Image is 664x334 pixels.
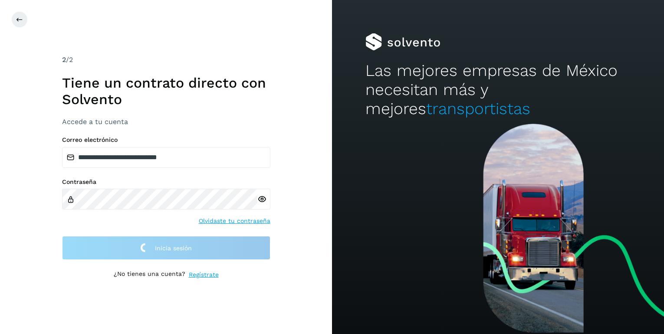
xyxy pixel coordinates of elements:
a: Regístrate [189,270,219,279]
span: Inicia sesión [155,245,192,251]
button: Inicia sesión [62,236,270,260]
h2: Las mejores empresas de México necesitan más y mejores [365,61,631,119]
div: /2 [62,55,270,65]
p: ¿No tienes una cuenta? [114,270,185,279]
label: Contraseña [62,178,270,186]
label: Correo electrónico [62,136,270,144]
a: Olvidaste tu contraseña [199,216,270,226]
h3: Accede a tu cuenta [62,118,270,126]
span: 2 [62,56,66,64]
span: transportistas [426,99,530,118]
h1: Tiene un contrato directo con Solvento [62,75,270,108]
